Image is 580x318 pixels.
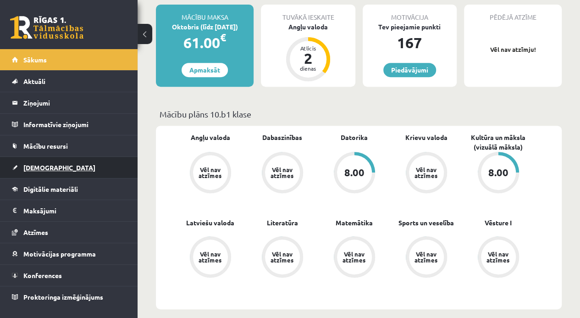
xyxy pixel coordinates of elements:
[318,152,390,195] a: 8.00
[261,5,355,22] div: Tuvākā ieskaite
[160,108,558,120] p: Mācību plāns 10.b1 klase
[156,22,254,32] div: Oktobris (līdz [DATE])
[10,16,83,39] a: Rīgas 1. Tālmācības vidusskola
[186,218,234,228] a: Latviešu valoda
[486,251,511,263] div: Vēl nav atzīmes
[12,243,126,264] a: Motivācijas programma
[174,152,246,195] a: Vēl nav atzīmes
[294,66,322,71] div: dienas
[12,114,126,135] a: Informatīvie ziņojumi
[262,133,302,142] a: Dabaszinības
[12,135,126,156] a: Mācību resursi
[469,45,557,54] p: Vēl nav atzīmju!
[414,167,439,179] div: Vēl nav atzīmes
[342,251,367,263] div: Vēl nav atzīmes
[174,236,246,279] a: Vēl nav atzīmes
[414,251,439,263] div: Vēl nav atzīmes
[12,157,126,178] a: [DEMOGRAPHIC_DATA]
[198,251,223,263] div: Vēl nav atzīmes
[318,236,390,279] a: Vēl nav atzīmes
[398,218,454,228] a: Sports un veselība
[363,22,457,32] div: Tev pieejamie punkti
[23,114,126,135] legend: Informatīvie ziņojumi
[12,49,126,70] a: Sākums
[12,92,126,113] a: Ziņojumi
[462,133,534,152] a: Kultūra un māksla (vizuālā māksla)
[267,218,298,228] a: Literatūra
[485,218,512,228] a: Vēsture I
[462,236,534,279] a: Vēl nav atzīmes
[220,31,226,44] span: €
[383,63,436,77] a: Piedāvājumi
[198,167,223,179] div: Vēl nav atzīmes
[341,133,368,142] a: Datorika
[246,152,318,195] a: Vēl nav atzīmes
[23,250,96,258] span: Motivācijas programma
[488,167,508,178] div: 8.00
[23,293,103,301] span: Proktoringa izmēģinājums
[23,271,62,279] span: Konferences
[261,22,355,32] div: Angļu valoda
[270,167,295,179] div: Vēl nav atzīmes
[363,32,457,54] div: 167
[390,236,462,279] a: Vēl nav atzīmes
[182,63,228,77] a: Apmaksāt
[363,5,457,22] div: Motivācija
[23,163,95,172] span: [DEMOGRAPHIC_DATA]
[464,5,562,22] div: Pēdējā atzīme
[23,56,47,64] span: Sākums
[390,152,462,195] a: Vēl nav atzīmes
[23,228,48,236] span: Atzīmes
[23,185,78,193] span: Digitālie materiāli
[12,265,126,286] a: Konferences
[462,152,534,195] a: 8.00
[23,92,126,113] legend: Ziņojumi
[405,133,447,142] a: Krievu valoda
[336,218,373,228] a: Matemātika
[261,22,355,83] a: Angļu valoda Atlicis 2 dienas
[270,251,295,263] div: Vēl nav atzīmes
[344,167,365,178] div: 8.00
[23,77,45,85] span: Aktuāli
[23,142,68,150] span: Mācību resursi
[156,5,254,22] div: Mācību maksa
[12,222,126,243] a: Atzīmes
[12,200,126,221] a: Maksājumi
[246,236,318,279] a: Vēl nav atzīmes
[12,179,126,200] a: Digitālie materiāli
[12,71,126,92] a: Aktuāli
[294,45,322,51] div: Atlicis
[191,133,230,142] a: Angļu valoda
[294,51,322,66] div: 2
[156,32,254,54] div: 61.00
[12,286,126,307] a: Proktoringa izmēģinājums
[23,200,126,221] legend: Maksājumi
